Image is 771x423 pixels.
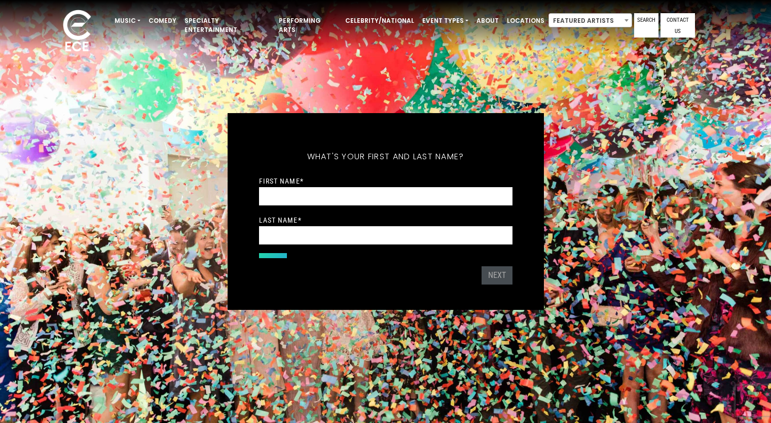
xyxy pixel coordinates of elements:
h5: What's your first and last name? [259,138,512,175]
label: Last Name [259,216,302,225]
label: First Name [259,177,304,186]
a: Contact Us [660,13,695,38]
img: ece_new_logo_whitev2-1.png [52,7,102,56]
a: Celebrity/National [341,12,418,29]
a: Search [634,13,658,38]
span: Featured Artists [549,14,632,28]
a: Comedy [144,12,180,29]
a: About [472,12,503,29]
a: Specialty Entertainment [180,12,275,39]
span: Featured Artists [548,13,632,27]
a: Music [111,12,144,29]
a: Locations [503,12,548,29]
a: Event Types [418,12,472,29]
a: Performing Arts [275,12,341,39]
